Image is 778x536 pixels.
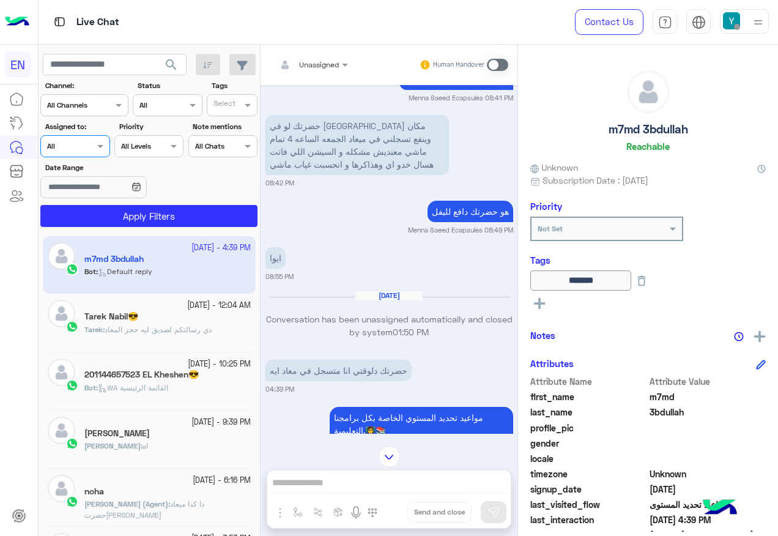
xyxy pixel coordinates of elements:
[45,80,127,91] label: Channel:
[48,300,75,327] img: defaultAdmin.png
[530,330,555,341] h6: Notes
[650,406,766,419] span: 3bdullah
[409,93,513,103] small: Menna Saeed Ecapsules 08:41 PM
[650,375,766,388] span: Attribute Value
[164,58,179,72] span: search
[157,54,187,80] button: search
[265,384,294,394] small: 04:39 PM
[626,141,670,152] h6: Reachable
[66,437,78,450] img: WhatsApp
[530,161,578,174] span: Unknown
[40,205,257,227] button: Apply Filters
[143,441,148,450] span: اه
[650,467,766,480] span: Unknown
[66,496,78,508] img: WhatsApp
[265,178,294,188] small: 08:42 PM
[543,174,648,187] span: Subscription Date : [DATE]
[650,498,766,511] span: مواعيد تحديد المستوى
[84,383,98,392] b: :
[530,437,647,450] span: gender
[265,313,513,339] p: Conversation has been unassigned automatically and closed by system
[265,247,286,269] p: 11/10/2025, 8:55 PM
[530,375,647,388] span: Attribute Name
[628,71,669,113] img: defaultAdmin.png
[530,422,647,434] span: profile_pic
[530,467,647,480] span: timezone
[48,475,75,502] img: defaultAdmin.png
[650,452,766,465] span: null
[530,406,647,419] span: last_name
[191,417,251,428] small: [DATE] - 9:39 PM
[48,417,75,444] img: defaultAdmin.png
[138,80,201,91] label: Status
[193,475,251,486] small: [DATE] - 6:16 PM
[84,370,199,380] h5: 201144657523 EL Kheshen😎
[650,437,766,450] span: null
[84,499,168,508] span: [PERSON_NAME] (Agent)
[84,499,170,508] b: :
[692,15,706,29] img: tab
[45,162,182,173] label: Date Range
[530,201,562,212] h6: Priority
[265,115,449,175] p: 11/10/2025, 8:42 PM
[653,9,677,35] a: tab
[723,12,740,29] img: userImage
[84,486,104,497] h5: noha
[188,359,251,370] small: [DATE] - 10:25 PM
[754,331,765,342] img: add
[407,502,472,523] button: Send and close
[84,441,143,450] b: :
[45,121,108,132] label: Assigned to:
[212,98,235,112] div: Select
[428,201,513,222] p: 11/10/2025, 8:49 PM
[84,325,105,334] b: :
[530,483,647,496] span: signup_date
[84,383,96,392] span: Bot
[299,60,339,69] span: Unassigned
[119,121,182,132] label: Priority
[379,446,400,467] img: scroll
[530,452,647,465] span: locale
[408,225,513,235] small: Menna Saeed Ecapsules 08:49 PM
[76,14,119,31] p: Live Chat
[650,483,766,496] span: 2025-07-21T15:50:21.89Z
[530,358,574,369] h6: Attributes
[66,379,78,392] img: WhatsApp
[84,311,138,322] h5: Tarek Nabil😎
[355,291,423,300] h6: [DATE]
[66,321,78,333] img: WhatsApp
[393,327,429,337] span: 01:50 PM
[650,513,766,526] span: 2025-10-12T13:39:34.216Z
[750,15,766,30] img: profile
[84,428,150,439] h5: Yousef Sobhy
[265,272,294,281] small: 08:55 PM
[575,9,643,35] a: Contact Us
[538,224,563,233] b: Not Set
[5,9,29,35] img: Logo
[433,60,484,70] small: Human Handover
[84,325,103,334] span: Tarek
[265,360,412,381] p: 12/10/2025, 4:39 PM
[5,51,31,78] div: EN
[98,383,168,392] span: WA القائمة الرئيسية
[530,390,647,403] span: first_name
[650,390,766,403] span: m7md
[530,498,647,511] span: last_visited_flow
[84,441,141,450] span: [PERSON_NAME]
[48,359,75,386] img: defaultAdmin.png
[187,300,251,311] small: [DATE] - 12:04 AM
[212,80,256,91] label: Tags
[193,121,256,132] label: Note mentions
[530,255,766,266] h6: Tags
[609,122,688,136] h5: m7md 3bdullah
[52,14,67,29] img: tab
[105,325,212,334] span: دي رسالتكم لصديق ليه حجز المعاد
[734,332,744,341] img: notes
[658,15,672,29] img: tab
[530,513,647,526] span: last_interaction
[698,487,741,530] img: hulul-logo.png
